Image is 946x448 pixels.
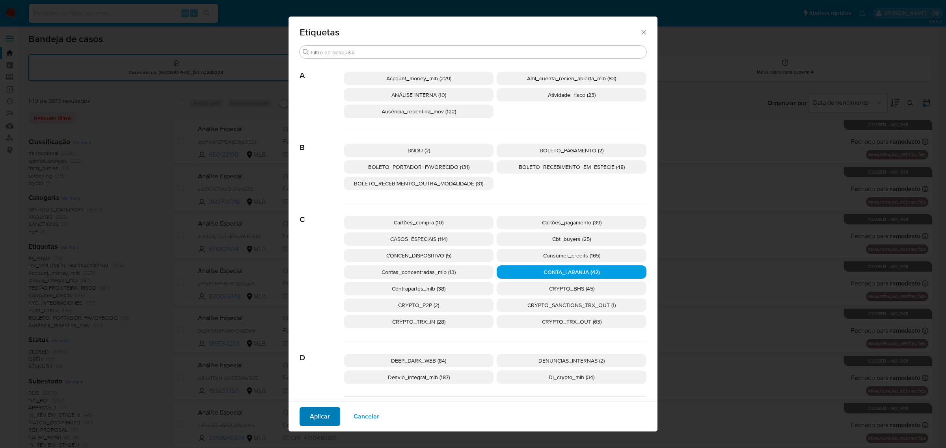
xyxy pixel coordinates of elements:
span: Consumer_credits (165) [543,252,600,259]
span: Cbt_buyers (25) [552,235,591,243]
div: Cartões_compra (10) [344,216,493,229]
div: Account_money_mlb (229) [344,72,493,85]
span: Account_money_mlb (229) [386,74,451,82]
span: CASOS_ESPECIAIS (114) [390,235,447,243]
div: Contrapartes_mlb (38) [344,282,493,295]
span: Desvio_integral_mlb (187) [388,373,450,381]
div: Consumer_credits (165) [497,249,646,262]
span: CRYPTO_P2P (2) [398,301,439,309]
div: CONCEN_DISPOSITIVO (5) [344,249,493,262]
div: BOLETO_RECEBIMENTO_OUTRA_MODALIDADE (31) [344,177,493,190]
span: CRYPTO_TRX_IN (28) [392,318,445,326]
div: BNDU (2) [344,144,493,157]
span: Atividade_risco (23) [548,91,596,99]
span: CRYPTO_SANCTIONS_TRX_OUT (1) [527,301,616,309]
span: C [300,203,344,224]
div: CONTA_LARANJA (42) [497,265,646,279]
span: Etiquetas [300,28,640,37]
span: Cartões_compra (10) [394,218,443,226]
span: BOLETO_PAGAMENTO (2) [540,146,603,154]
div: BOLETO_PAGAMENTO (2) [497,144,646,157]
span: E [300,397,344,418]
div: Atividade_risco (23) [497,88,646,102]
div: Cbt_buyers (25) [497,232,646,246]
div: BOLETO_PORTADOR_FAVORECIDO (131) [344,160,493,174]
span: BNDU (2) [408,146,430,154]
button: Fechar [640,28,647,35]
div: CRYPTO_BHS (45) [497,282,646,295]
span: BOLETO_RECEBIMENTO_OUTRA_MODALIDADE (31) [354,180,483,187]
div: ANÁLISE INTERNA (10) [344,88,493,102]
span: CRYPTO_BHS (45) [549,285,594,292]
div: CRYPTO_TRX_IN (28) [344,315,493,328]
span: CONCEN_DISPOSITIVO (5) [386,252,451,259]
div: CRYPTO_SANCTIONS_TRX_OUT (1) [497,298,646,312]
div: CRYPTO_TRX_OUT (63) [497,315,646,328]
span: Aml_cuenta_recien_abierta_mlb (83) [527,74,616,82]
span: CRYPTO_TRX_OUT (63) [542,318,601,326]
span: DEEP_DARK_WEB (84) [391,357,446,365]
div: BOLETO_RECEBIMENTO_EM_ESPECIE (48) [497,160,646,174]
div: Contas_concentradas_mlb (13) [344,265,493,279]
span: Aplicar [310,408,330,425]
div: DENUNCIAS_INTERNAS (2) [497,354,646,367]
span: CONTA_LARANJA (42) [544,268,600,276]
button: Aplicar [300,407,340,426]
span: Contrapartes_mlb (38) [392,285,445,292]
span: ANÁLISE INTERNA (10) [391,91,446,99]
div: Ausência_repentina_mov (122) [344,105,493,118]
span: Di_crypto_mlb (34) [549,373,594,381]
span: Ausência_repentina_mov (122) [382,107,456,115]
div: CRYPTO_P2P (2) [344,298,493,312]
div: Cartões_pagamento (39) [497,216,646,229]
span: A [300,59,344,80]
span: Cartões_pagamento (39) [542,218,601,226]
span: DENUNCIAS_INTERNAS (2) [538,357,605,365]
span: BOLETO_RECEBIMENTO_EM_ESPECIE (48) [519,163,625,171]
span: Cancelar [354,408,379,425]
div: Di_crypto_mlb (34) [497,370,646,384]
button: Procurar [303,49,309,55]
span: D [300,341,344,363]
button: Cancelar [343,407,389,426]
div: Aml_cuenta_recien_abierta_mlb (83) [497,72,646,85]
div: DEEP_DARK_WEB (84) [344,354,493,367]
span: Contas_concentradas_mlb (13) [382,268,456,276]
span: B [300,131,344,152]
input: Filtro de pesquisa [311,49,643,56]
div: Desvio_integral_mlb (187) [344,370,493,384]
div: CASOS_ESPECIAIS (114) [344,232,493,246]
span: BOLETO_PORTADOR_FAVORECIDO (131) [368,163,469,171]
